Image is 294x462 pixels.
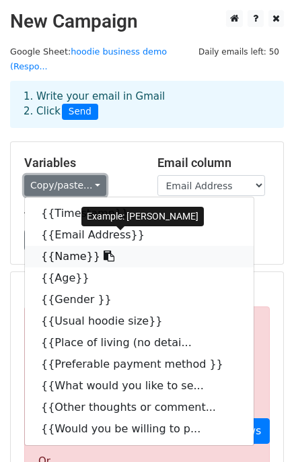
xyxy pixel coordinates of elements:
a: {{Place of living (no detai... [25,332,254,354]
a: Copy/paste... [24,175,106,196]
a: hoodie business demo (Respo... [10,46,167,72]
a: Daily emails left: 50 [194,46,284,57]
a: {{Preferable payment method }} [25,354,254,375]
a: {{What would you like to se... [25,375,254,397]
small: Google Sheet: [10,46,167,72]
span: Send [62,104,98,120]
span: Daily emails left: 50 [194,44,284,59]
a: {{Name}} [25,246,254,267]
a: {{Would you be willing to p... [25,418,254,440]
iframe: Chat Widget [227,397,294,462]
a: {{Other thoughts or comment... [25,397,254,418]
h5: Variables [24,156,137,170]
a: {{Age}} [25,267,254,289]
h2: New Campaign [10,10,284,33]
a: {{Email Address}} [25,224,254,246]
a: {{Usual hoodie size}} [25,310,254,332]
div: 1. Write your email in Gmail 2. Click [13,89,281,120]
h5: Email column [157,156,270,170]
div: Example: [PERSON_NAME] [81,207,204,226]
a: {{Timestamp}} [25,203,254,224]
a: {{Gender }} [25,289,254,310]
